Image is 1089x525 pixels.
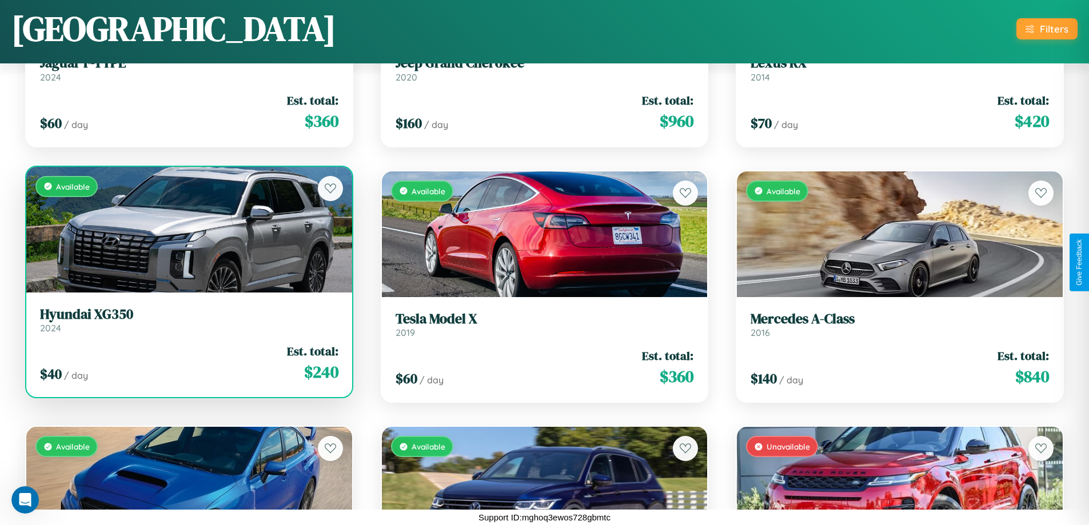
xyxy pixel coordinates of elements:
[40,55,338,71] h3: Jaguar F-TYPE
[64,119,88,130] span: / day
[751,55,1049,71] h3: Lexus RX
[40,114,62,133] span: $ 60
[396,311,694,327] h3: Tesla Model X
[767,186,800,196] span: Available
[287,92,338,109] span: Est. total:
[396,311,694,339] a: Tesla Model X2019
[420,374,444,386] span: / day
[1040,23,1068,35] div: Filters
[40,306,338,334] a: Hyundai XG3502024
[305,110,338,133] span: $ 360
[751,55,1049,83] a: Lexus RX2014
[751,327,770,338] span: 2016
[751,114,772,133] span: $ 70
[287,343,338,359] span: Est. total:
[11,5,336,52] h1: [GEOGRAPHIC_DATA]
[56,442,90,451] span: Available
[998,92,1049,109] span: Est. total:
[478,510,611,525] p: Support ID: mghoq3ewos728gbmtc
[304,360,338,383] span: $ 240
[40,306,338,323] h3: Hyundai XG350
[40,71,61,83] span: 2024
[642,347,693,364] span: Est. total:
[998,347,1049,364] span: Est. total:
[396,327,415,338] span: 2019
[660,110,693,133] span: $ 960
[396,55,694,83] a: Jeep Grand Cherokee2020
[774,119,798,130] span: / day
[779,374,803,386] span: / day
[56,182,90,191] span: Available
[396,71,417,83] span: 2020
[396,114,422,133] span: $ 160
[40,322,61,334] span: 2024
[660,365,693,388] span: $ 360
[40,364,62,383] span: $ 40
[751,311,1049,327] h3: Mercedes A-Class
[1015,365,1049,388] span: $ 840
[64,370,88,381] span: / day
[751,369,777,388] span: $ 140
[412,442,445,451] span: Available
[751,311,1049,339] a: Mercedes A-Class2016
[396,55,694,71] h3: Jeep Grand Cherokee
[11,486,39,514] iframe: Intercom live chat
[751,71,770,83] span: 2014
[396,369,417,388] span: $ 60
[767,442,810,451] span: Unavailable
[1075,239,1083,286] div: Give Feedback
[1016,18,1078,39] button: Filters
[1015,110,1049,133] span: $ 420
[424,119,448,130] span: / day
[40,55,338,83] a: Jaguar F-TYPE2024
[412,186,445,196] span: Available
[642,92,693,109] span: Est. total:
